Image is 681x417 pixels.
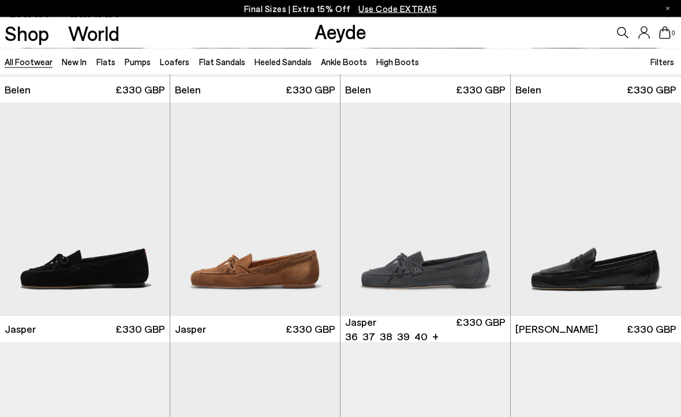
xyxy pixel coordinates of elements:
[456,83,506,97] span: £330 GBP
[96,57,115,67] a: Flats
[5,322,36,337] span: Jasper
[414,330,428,344] li: 40
[160,57,189,67] a: Loafers
[358,3,437,14] span: Navigate to /collections/ss25-final-sizes
[170,103,340,317] img: Jasper Moccasin Loafers
[650,57,674,67] span: Filters
[286,83,335,97] span: £330 GBP
[62,57,87,67] a: New In
[511,103,681,317] img: Lana Moccasin Loafers
[340,317,510,343] a: Jasper 36 37 38 39 40 + £330 GBP
[511,77,681,103] a: Belen £330 GBP
[659,27,671,39] a: 0
[199,57,245,67] a: Flat Sandals
[345,315,376,330] span: Jasper
[345,330,424,344] ul: variant
[671,30,676,36] span: 0
[170,317,340,343] a: Jasper £330 GBP
[340,103,510,317] img: Jasper Moccasin Loafers
[125,57,151,67] a: Pumps
[340,103,510,317] a: Next slide Previous slide
[175,83,201,97] span: Belen
[115,83,165,97] span: £330 GBP
[340,77,510,103] a: Belen £330 GBP
[511,317,681,343] a: [PERSON_NAME] £330 GBP
[456,315,506,344] span: £330 GBP
[321,57,367,67] a: Ankle Boots
[376,57,419,67] a: High Boots
[397,330,410,344] li: 39
[68,23,119,43] a: World
[5,57,53,67] a: All Footwear
[5,23,49,43] a: Shop
[115,322,165,337] span: £330 GBP
[286,322,335,337] span: £330 GBP
[244,2,437,16] p: Final Sizes | Extra 15% Off
[432,329,439,344] li: +
[170,77,340,103] a: Belen £330 GBP
[515,322,598,337] span: [PERSON_NAME]
[175,322,206,337] span: Jasper
[362,330,375,344] li: 37
[5,83,31,97] span: Belen
[340,103,510,317] div: 1 / 6
[380,330,392,344] li: 38
[345,83,371,97] span: Belen
[255,57,312,67] a: Heeled Sandals
[345,330,358,344] li: 36
[315,19,366,43] a: Aeyde
[627,83,676,97] span: £330 GBP
[515,83,541,97] span: Belen
[627,322,676,337] span: £330 GBP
